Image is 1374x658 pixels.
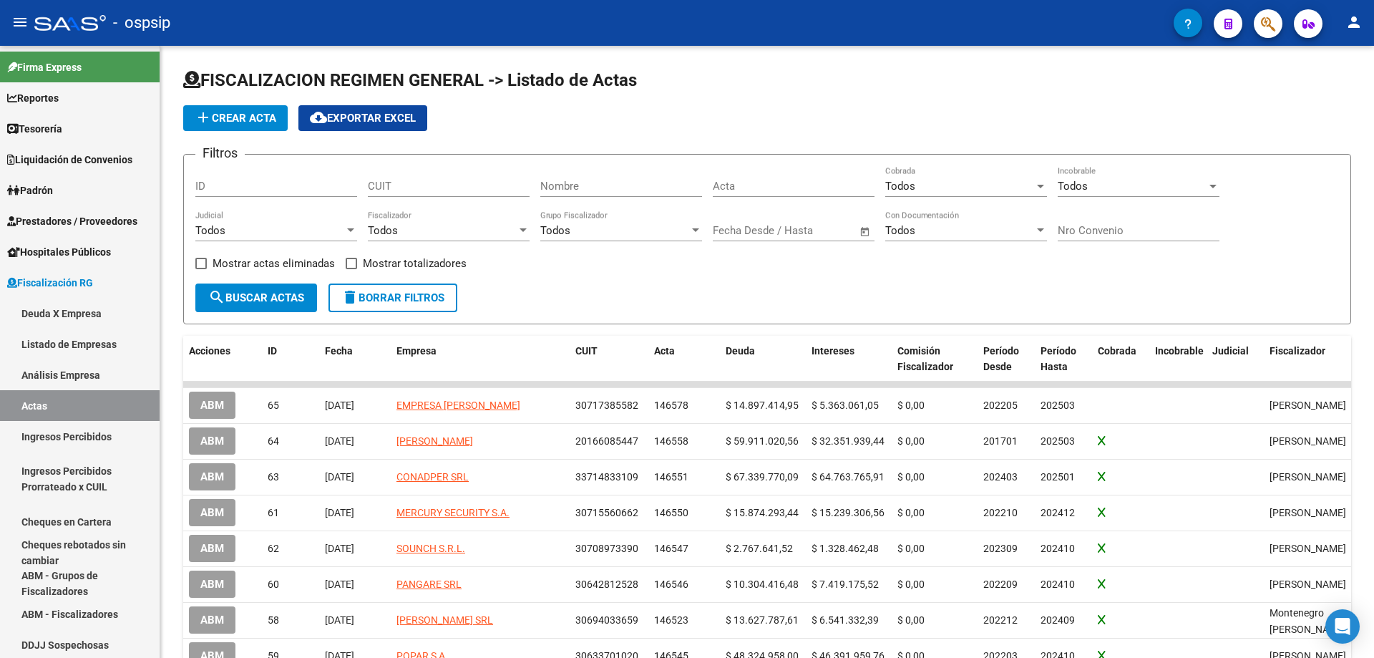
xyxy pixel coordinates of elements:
[7,183,53,198] span: Padrón
[396,400,520,411] span: EMPRESA [PERSON_NAME]
[772,224,842,237] input: End date
[189,499,235,526] button: ABM
[189,606,235,633] button: ABM
[983,400,1018,411] span: 202205
[897,579,925,590] span: $ 0,00
[268,400,279,411] span: 65
[983,543,1018,554] span: 202309
[983,471,1018,483] span: 202403
[268,614,279,626] span: 58
[654,471,688,483] span: 146551
[897,435,925,447] span: $ 0,00
[654,345,675,357] span: Acta
[183,105,288,131] button: Crear Acta
[1325,609,1360,644] div: Open Intercom Messenger
[726,543,793,554] span: $ 2.767.641,52
[213,255,335,272] span: Mostrar actas eliminadas
[195,224,225,237] span: Todos
[983,345,1019,373] span: Período Desde
[812,579,879,590] span: $ 7.419.175,52
[575,614,638,626] span: 30694033659
[319,336,391,383] datatable-header-cell: Fecha
[7,275,93,291] span: Fiscalización RG
[298,105,427,131] button: Exportar EXCEL
[7,121,62,137] span: Tesorería
[7,59,82,75] span: Firma Express
[1149,336,1207,383] datatable-header-cell: Incobrable
[726,614,799,626] span: $ 13.627.787,61
[812,507,885,518] span: $ 15.239.306,56
[1092,336,1149,383] datatable-header-cell: Cobrada
[1041,543,1075,554] span: 202410
[1270,435,1346,447] span: Thompson Adrian
[575,471,638,483] span: 33714833109
[200,614,224,627] span: ABM
[183,70,637,90] span: FISCALIZACION REGIMEN GENERAL -> Listado de Actas
[575,579,638,590] span: 30642812528
[806,336,892,383] datatable-header-cell: Intereses
[200,543,224,556] span: ABM
[1098,345,1136,357] span: Cobrada
[391,336,570,383] datatable-header-cell: Empresa
[341,291,444,304] span: Borrar Filtros
[200,471,224,484] span: ABM
[1041,400,1075,411] span: 202503
[575,435,638,447] span: 20166085447
[195,284,317,312] button: Buscar Actas
[812,543,879,554] span: $ 1.328.462,48
[1270,579,1346,590] span: Thompson Adrian
[654,579,688,590] span: 146546
[983,579,1018,590] span: 202209
[1270,507,1346,518] span: Thompson Adrian
[325,579,354,590] span: [DATE]
[897,543,925,554] span: $ 0,00
[726,507,799,518] span: $ 15.874.293,44
[575,345,598,357] span: CUIT
[396,507,510,518] span: MERCURY SECURITY S.A.
[325,543,354,554] span: [DATE]
[726,435,799,447] span: $ 59.911.020,56
[7,152,132,168] span: Liquidación de Convenios
[325,400,354,411] span: [DATE]
[325,614,354,626] span: [DATE]
[396,543,465,554] span: SOUNCH S.R.L.
[7,90,59,106] span: Reportes
[885,224,915,237] span: Todos
[1270,543,1346,554] span: Thompson Adrian
[1041,507,1075,518] span: 202412
[325,345,353,357] span: Fecha
[189,392,235,418] button: ABM
[268,507,279,518] span: 61
[341,289,359,306] mat-icon: delete
[1041,579,1075,590] span: 202410
[208,291,304,304] span: Buscar Actas
[200,435,224,448] span: ABM
[200,579,224,591] span: ABM
[310,109,327,126] mat-icon: cloud_download
[325,435,354,447] span: [DATE]
[195,112,276,125] span: Crear Acta
[396,579,462,590] span: PANGARE SRL
[857,223,874,240] button: Open calendar
[654,614,688,626] span: 146523
[208,289,225,306] mat-icon: search
[189,571,235,597] button: ABM
[1041,345,1076,373] span: Período Hasta
[195,143,245,163] h3: Filtros
[189,427,235,454] button: ABM
[575,543,638,554] span: 30708973390
[1212,345,1249,357] span: Judicial
[113,7,170,39] span: - ospsip
[189,463,235,490] button: ABM
[268,471,279,483] span: 63
[310,112,416,125] span: Exportar EXCEL
[897,471,925,483] span: $ 0,00
[892,336,978,383] datatable-header-cell: Comisión Fiscalizador
[1264,336,1371,383] datatable-header-cell: Fiscalizador
[654,507,688,518] span: 146550
[268,579,279,590] span: 60
[983,507,1018,518] span: 202210
[189,535,235,561] button: ABM
[11,14,29,31] mat-icon: menu
[368,224,398,237] span: Todos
